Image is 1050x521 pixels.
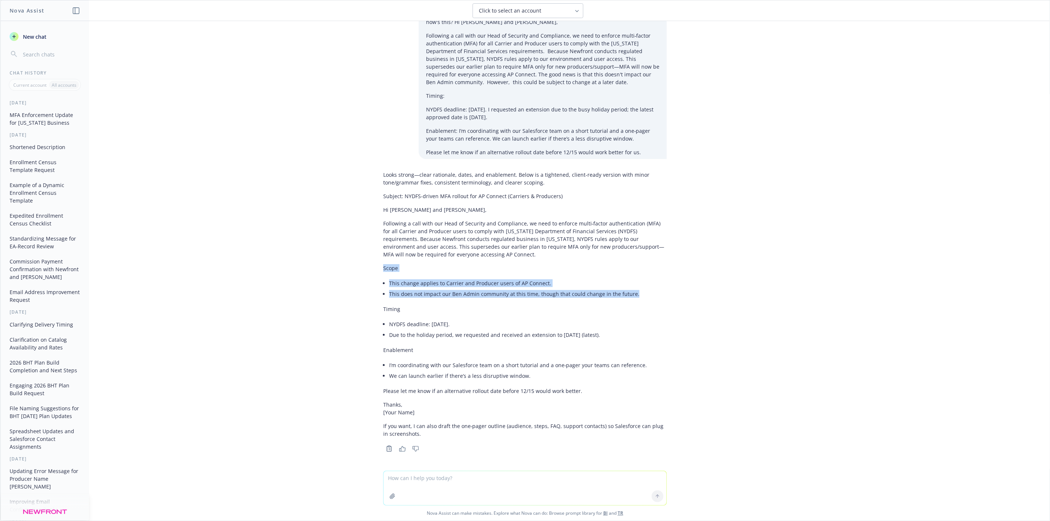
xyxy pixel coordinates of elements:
p: If you want, I can also draft the one‑pager outline (audience, steps, FAQ, support contacts) so S... [383,422,667,438]
button: 2026 BHT Plan Build Completion and Next Steps [7,356,83,376]
button: Enrollment Census Template Request [7,156,83,176]
p: Following a call with our Head of Security and Compliance, we need to enforce multi‑factor authen... [383,220,667,258]
p: Following a call with our Head of Security and Compliance, we need to enforce multi‑factor authen... [426,32,659,86]
div: Chat History [1,70,89,76]
p: All accounts [52,82,76,88]
p: Looks strong—clear rationale, dates, and enablement. Below is a tightened, client-ready version w... [383,171,667,186]
button: New chat [7,30,83,43]
p: how's this? Hi [PERSON_NAME] and [PERSON_NAME], [426,18,659,26]
button: Example of a Dynamic Enrollment Census Template [7,179,83,207]
button: Clarification on Catalog Availability and Rates [7,334,83,353]
button: Email Address Improvement Request [7,286,83,306]
div: [DATE] [1,132,89,138]
p: Scope [383,264,667,272]
div: [DATE] [1,100,89,106]
button: Spreadsheet Updates and Salesforce Contact Assignments [7,425,83,453]
button: Clarifying Delivery Timing [7,318,83,331]
button: File Naming Suggestions for BHT [DATE] Plan Updates [7,402,83,422]
button: Engaging 2026 BHT Plan Build Request [7,379,83,399]
p: Subject: NYDFS-driven MFA rollout for AP Connect (Carriers & Producers) [383,192,667,200]
p: Current account [13,82,47,88]
p: Please let me know if an alternative rollout date before 12/15 would work better for us. [426,148,659,156]
li: NYDFS deadline: [DATE]. [389,319,667,329]
div: [DATE] [1,456,89,462]
span: Nova Assist can make mistakes. Explore what Nova can do: Browse prompt library for and [3,506,1047,521]
p: Timing [383,305,667,313]
button: Updating Error Message for Producer Name [PERSON_NAME] [7,465,83,493]
button: Commission Payment Confirmation with Newfront and [PERSON_NAME] [7,255,83,283]
button: Click to select an account [473,3,583,18]
p: Enablement [383,346,667,354]
button: Thumbs down [410,444,422,454]
li: I’m coordinating with our Salesforce team on a short tutorial and a one‑pager your teams can refe... [389,360,667,370]
a: BI [603,510,608,516]
p: Enablement: I’m coordinating with our Salesforce team on a short tutorial and a one‑pager your te... [426,127,659,142]
button: MFA Enforcement Update for [US_STATE] Business [7,109,83,129]
p: NYDFS deadline: [DATE]. I requested an extension due to the busy holiday period; the latest appro... [426,106,659,121]
span: New chat [21,33,47,41]
li: We can launch earlier if there’s a less disruptive window. [389,370,667,381]
button: Standardizing Message for EA-Record Review [7,232,83,252]
li: This does not impact our Ben Admin community at this time, though that could change in the future. [389,289,667,299]
button: Shortened Description [7,141,83,153]
p: Timing: [426,92,659,100]
p: Please let me know if an alternative rollout date before 12/15 would work better. [383,387,667,395]
h1: Nova Assist [10,7,44,14]
li: This change applies to Carrier and Producer users of AP Connect. [389,278,667,289]
span: Click to select an account [479,7,541,14]
button: Improving Email Confirmation Reply [7,496,83,515]
button: Expedited Enrollment Census Checklist [7,210,83,230]
a: TR [618,510,623,516]
p: Hi [PERSON_NAME] and [PERSON_NAME], [383,206,667,214]
li: Due to the holiday period, we requested and received an extension to [DATE] (latest). [389,329,667,340]
svg: Copy to clipboard [386,445,392,452]
div: [DATE] [1,309,89,315]
input: Search chats [21,49,80,59]
p: Thanks, [Your Name] [383,401,667,416]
